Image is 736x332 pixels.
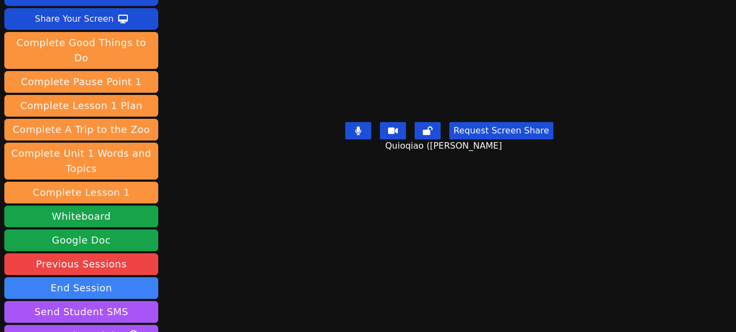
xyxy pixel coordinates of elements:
[4,253,158,275] a: Previous Sessions
[4,32,158,69] button: Complete Good Things to Do
[4,206,158,227] button: Whiteboard
[4,95,158,117] button: Complete Lesson 1 Plan
[4,8,158,30] button: Share Your Screen
[35,10,114,28] div: Share Your Screen
[4,143,158,180] button: Complete Unit 1 Words and Topics
[4,119,158,141] button: Complete A Trip to the Zoo
[4,301,158,323] button: Send Student SMS
[4,229,158,251] a: Google Doc
[385,139,505,152] span: Quioqiao ([PERSON_NAME]
[4,71,158,93] button: Complete Pause Point 1
[449,122,553,139] button: Request Screen Share
[4,277,158,299] button: End Session
[4,182,158,203] button: Complete Lesson 1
